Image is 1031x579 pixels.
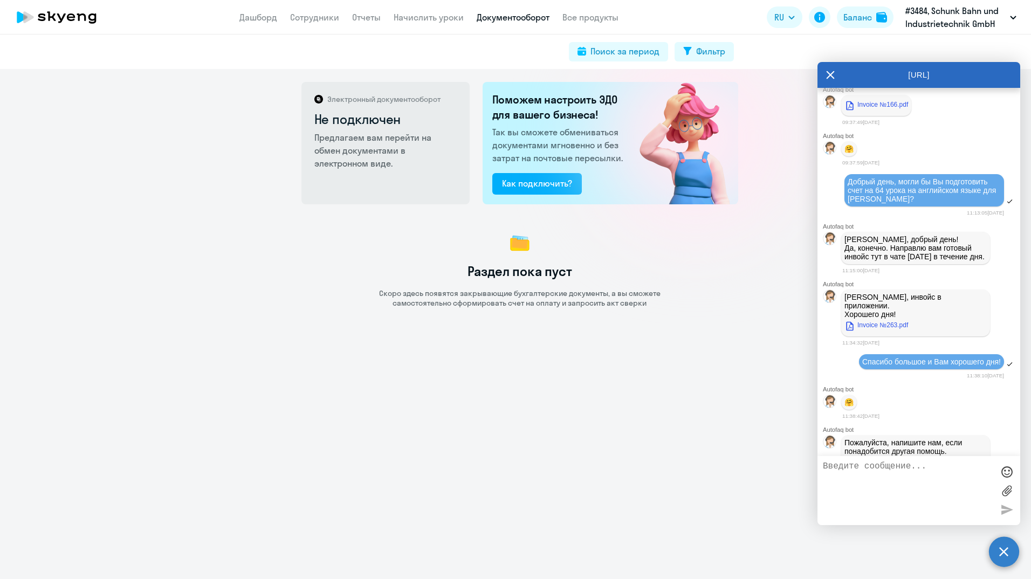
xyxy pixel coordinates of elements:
img: bot avatar [823,95,837,111]
a: Invoice №263.pdf [844,319,908,332]
div: Баланс [843,11,872,24]
time: 09:37:49[DATE] [842,119,879,125]
img: bot avatar [823,436,837,451]
p: [PERSON_NAME], добрый день! Да, конечно. Направлю вам готовый инвойс тут в чате [DATE] в течение ... [844,235,987,261]
span: Добрый день, могли бы Вы подготовить счет на 64 урока на английском языке для [PERSON_NAME]? [848,177,998,203]
p: Пожалуйста, напишите нам, если понадобится другая помощь. Всего доброго! 🤩 [844,438,987,464]
div: Autofaq bot [823,133,1020,139]
div: Autofaq bot [823,281,1020,287]
img: bot avatar [823,290,837,306]
span: RU [774,11,784,24]
label: Лимит 10 файлов [999,482,1015,499]
button: Фильтр [675,42,734,61]
a: Все продукты [562,12,618,23]
p: 🤗 [844,398,854,406]
p: Скоро здесь появятся закрывающие бухгалтерские документы, а вы сможете самостоятельно сформироват... [369,288,671,308]
h2: Не подключен [314,111,458,128]
div: Autofaq bot [823,386,1020,392]
p: 🤗 [844,144,854,153]
button: RU [767,6,802,28]
p: Так вы сможете обмениваться документами мгновенно и без затрат на почтовые пересылки. [492,126,626,164]
img: bot avatar [823,232,837,248]
p: Электронный документооборот [327,94,441,104]
time: 11:34:32[DATE] [842,340,879,346]
img: bot avatar [823,395,837,411]
a: Сотрудники [290,12,339,23]
a: Начислить уроки [394,12,464,23]
div: Autofaq bot [823,86,1020,93]
img: bot avatar [823,142,837,157]
div: Как подключить? [502,177,572,190]
time: 11:13:05[DATE] [967,210,1004,216]
button: Как подключить? [492,173,582,195]
button: Балансbalance [837,6,893,28]
h1: Раздел пока пуст [468,263,572,280]
button: Поиск за период [569,42,668,61]
img: not_connected [617,82,738,204]
a: Документооборот [477,12,549,23]
time: 11:15:00[DATE] [842,267,879,273]
img: no data [507,230,533,256]
div: Фильтр [696,45,725,58]
a: Отчеты [352,12,381,23]
div: Autofaq bot [823,223,1020,230]
p: #3484, Schunk Bahn und Industrietechnik GmbH [905,4,1006,30]
time: 11:38:10[DATE] [967,373,1004,378]
time: 11:38:42[DATE] [842,413,879,419]
div: Autofaq bot [823,426,1020,433]
time: 09:37:59[DATE] [842,160,879,166]
p: Предлагаем вам перейти на обмен документами в электронном виде. [314,131,458,170]
button: #3484, Schunk Bahn und Industrietechnik GmbH [900,4,1022,30]
div: Поиск за период [590,45,659,58]
a: Invoice №166.pdf [844,98,908,111]
h2: Поможем настроить ЭДО для вашего бизнеса! [492,92,626,122]
p: [PERSON_NAME], инвойс в приложении. Хорошего дня! [844,293,987,319]
span: Спасибо большое и Вам хорошего дня! [862,357,1001,366]
img: balance [876,12,887,23]
a: Дашборд [239,12,277,23]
